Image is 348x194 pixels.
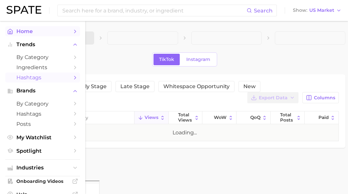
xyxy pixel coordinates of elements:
[5,109,80,119] a: Hashtags
[259,95,288,101] span: Export Data
[16,178,69,184] span: Onboarding Videos
[16,54,69,60] span: by Category
[173,129,197,137] div: Loading...
[76,84,107,89] span: Early Stage
[247,92,298,103] button: Export Data
[5,40,80,49] button: Trends
[16,88,69,94] span: Brands
[5,62,80,72] a: Ingredients
[16,42,69,48] span: Trends
[5,132,80,143] a: My Watchlist
[243,84,256,89] span: New
[5,163,80,173] button: Industries
[10,17,16,22] img: website_grey.svg
[145,115,158,120] span: Views
[17,17,72,22] div: Domain: [DOMAIN_NAME]
[16,74,69,81] span: Hashtags
[214,115,227,120] span: WoW
[10,10,16,16] img: logo_orange.svg
[293,9,307,12] span: Show
[18,10,32,16] div: v 4.0.25
[5,86,80,96] button: Brands
[163,84,230,89] span: Whitespace Opportunity
[134,111,169,124] button: Views
[250,115,260,120] span: QoQ
[16,134,69,141] span: My Watchlist
[178,112,193,123] span: Total Views
[181,54,216,65] a: Instagram
[5,176,80,186] a: Onboarding Videos
[16,111,69,117] span: Hashtags
[5,26,80,36] a: Home
[169,111,203,124] button: Total Views
[254,8,273,14] span: Search
[16,101,69,107] span: by Category
[18,38,23,43] img: tab_domain_overview_orange.svg
[318,115,329,120] span: Paid
[236,111,271,124] button: QoQ
[16,28,69,34] span: Home
[7,6,41,14] img: SPATE
[202,111,236,124] button: WoW
[5,119,80,129] a: Posts
[16,165,69,171] span: Industries
[16,148,69,154] span: Spotlight
[25,39,59,43] div: Domain Overview
[72,39,111,43] div: Keywords by Traffic
[65,38,71,43] img: tab_keywords_by_traffic_grey.svg
[186,57,210,62] span: Instagram
[309,9,334,12] span: US Market
[16,64,69,70] span: Ingredients
[305,111,338,124] button: Paid
[5,146,80,156] a: Spotlight
[5,99,80,109] a: by Category
[314,95,335,101] span: Columns
[5,52,80,62] a: by Category
[16,121,69,127] span: Posts
[62,5,247,16] input: Search here for a brand, industry, or ingredient
[271,111,305,124] button: Total Posts
[120,84,150,89] span: Late Stage
[5,72,80,83] a: Hashtags
[302,92,339,103] button: Columns
[154,54,180,65] a: TikTok
[291,6,343,15] button: ShowUS Market
[280,112,295,123] span: Total Posts
[159,57,174,62] span: TikTok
